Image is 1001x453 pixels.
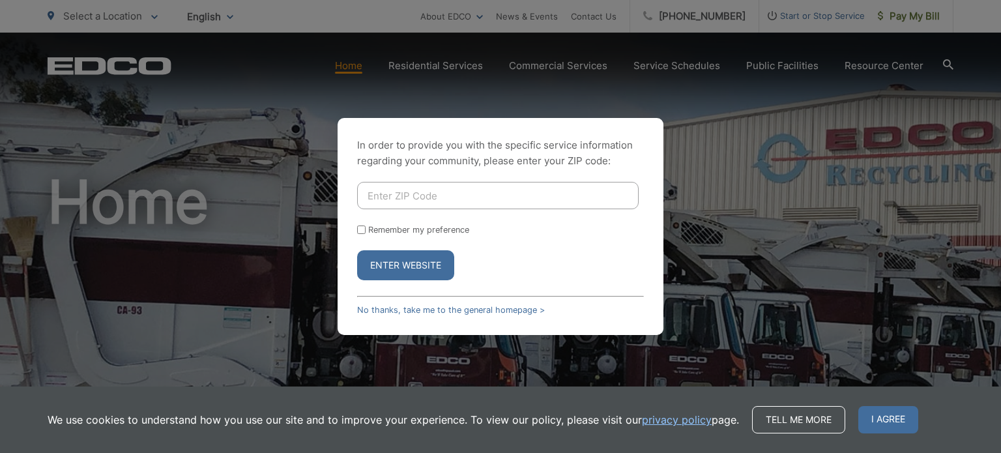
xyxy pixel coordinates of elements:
[357,138,644,169] p: In order to provide you with the specific service information regarding your community, please en...
[752,406,845,433] a: Tell me more
[357,182,639,209] input: Enter ZIP Code
[858,406,918,433] span: I agree
[48,412,739,428] p: We use cookies to understand how you use our site and to improve your experience. To view our pol...
[357,305,545,315] a: No thanks, take me to the general homepage >
[642,412,712,428] a: privacy policy
[368,225,469,235] label: Remember my preference
[357,250,454,280] button: Enter Website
